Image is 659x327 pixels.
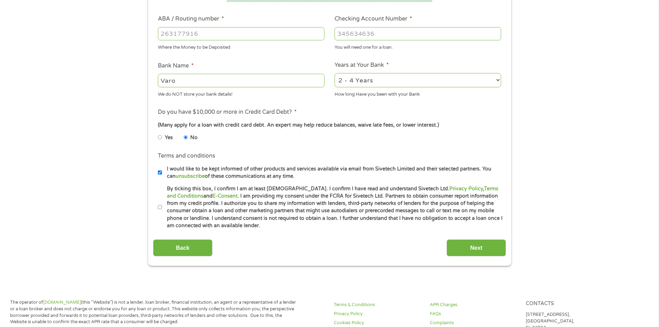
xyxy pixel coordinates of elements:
label: Bank Name [158,62,194,70]
label: By ticking this box, I confirm I am at least [DEMOGRAPHIC_DATA]. I confirm I have read and unders... [162,185,503,230]
label: Yes [165,134,173,142]
p: The operator of (this “Website”) is not a lender, loan broker, financial institution, an agent or... [10,299,298,326]
div: You will need one for a loan. [335,42,501,51]
label: Checking Account Number [335,15,412,23]
label: Years at Your Bank [335,62,389,69]
div: How long Have you been with your Bank [335,88,501,98]
input: 345634636 [335,27,501,40]
a: FAQs [430,311,517,317]
a: Cookies Policy [334,320,421,326]
input: Back [153,239,212,256]
a: [DOMAIN_NAME] [43,300,81,305]
a: Complaints [430,320,517,326]
label: ABA / Routing number [158,15,224,23]
h4: Contacts [526,301,613,307]
a: unsubscribe [176,173,205,179]
label: Do you have $10,000 or more in Credit Card Debt? [158,109,297,116]
label: I would like to be kept informed of other products and services available via email from Sivetech... [162,165,503,180]
a: E-Consent [212,193,238,199]
label: No [190,134,198,142]
input: 263177916 [158,27,324,40]
input: Next [447,239,506,256]
a: Privacy Policy [449,186,483,192]
div: (Many apply for a loan with credit card debt. An expert may help reduce balances, waive late fees... [158,121,501,129]
div: Where the Money to be Deposited [158,42,324,51]
a: Terms & Conditions [334,302,421,308]
a: Privacy Policy [334,311,421,317]
div: We do NOT store your bank details! [158,88,324,98]
a: Terms and Conditions [167,186,498,199]
a: APR Charges [430,302,517,308]
label: Terms and conditions [158,152,215,160]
